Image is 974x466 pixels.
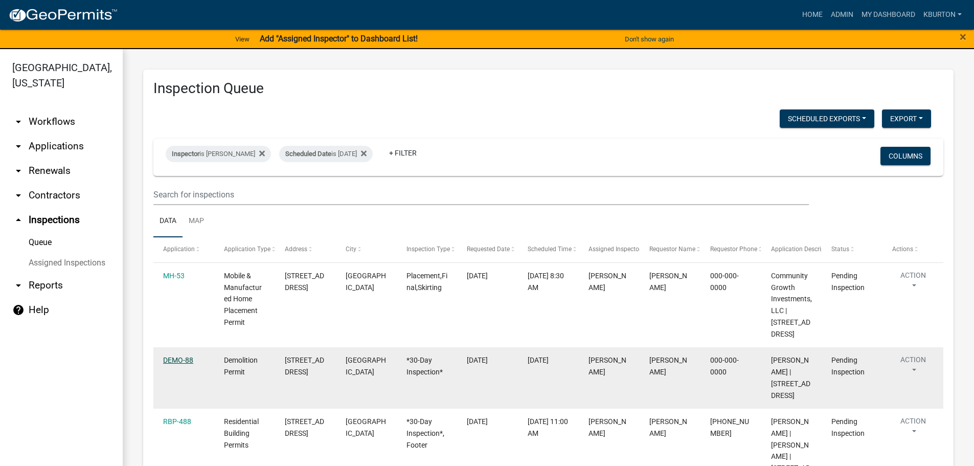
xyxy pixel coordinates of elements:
button: Action [892,354,934,380]
datatable-header-cell: Inspection Type [396,237,457,262]
button: Close [960,31,966,43]
a: Map [183,205,210,238]
span: Actions [892,246,913,253]
i: help [12,304,25,316]
button: Action [892,416,934,441]
span: Pending Inspection [831,417,865,437]
i: arrow_drop_down [12,165,25,177]
a: RBP-488 [163,417,191,426]
span: PERU [346,417,386,437]
span: Denise Sims [649,272,687,292]
h3: Inspection Queue [153,80,943,97]
span: × [960,30,966,44]
span: Assigned Inspector [588,246,641,253]
datatable-header-cell: Application [153,237,214,262]
button: Don't show again [621,31,678,48]
i: arrow_drop_down [12,279,25,292]
button: Columns [880,147,931,165]
datatable-header-cell: Application Type [214,237,275,262]
div: [DATE] [528,354,569,366]
span: Scheduled Date [285,150,331,158]
a: DEMO-88 [163,356,193,364]
span: Application Description [771,246,835,253]
input: Search for inspections [153,184,809,205]
span: Status [831,246,849,253]
datatable-header-cell: Actions [882,237,943,262]
span: Dennis McNaly [649,417,687,437]
span: Cynthia Stoner [649,356,687,376]
button: Action [892,270,934,296]
datatable-header-cell: Requested Date [457,237,518,262]
span: 90 S PAYSON ST [285,356,324,376]
button: Export [882,109,931,128]
datatable-header-cell: Address [275,237,336,262]
span: Inspection Type [406,246,450,253]
i: arrow_drop_down [12,140,25,152]
span: Community Growth Investments, LLC | 261 N WALNUT ST | N/A [771,272,812,338]
span: Kenny Burton [588,417,626,437]
a: Admin [827,5,857,25]
a: MH-53 [163,272,185,280]
a: My Dashboard [857,5,919,25]
span: Pending Inspection [831,356,865,376]
span: Demolition Permit [224,356,258,376]
div: is [DATE] [279,146,373,162]
div: [DATE] 8:30 AM [528,270,569,294]
span: 261 N WALNUT ST [285,272,324,292]
span: Placement,Final,Skirting [406,272,447,292]
a: View [231,31,254,48]
datatable-header-cell: Scheduled Time [518,237,579,262]
span: PERU [346,272,386,292]
datatable-header-cell: Status [822,237,882,262]
span: Inspector [172,150,199,158]
datatable-header-cell: City [336,237,397,262]
datatable-header-cell: Requestor Name [640,237,700,262]
span: Application [163,246,195,253]
span: Mobile & Manufactured Home Placement Permit [224,272,262,326]
span: 3311 N LINCOLN ST. [285,417,324,437]
strong: Add "Assigned Inspector" to Dashboard List! [260,34,418,43]
span: Stoner, Cynthia | 90 S PAYSON ST [771,356,810,399]
span: Requestor Name [649,246,695,253]
i: arrow_drop_up [12,214,25,226]
div: is [PERSON_NAME] [166,146,271,162]
span: DENVER [346,356,386,376]
span: 765-469-9217 [710,417,749,437]
span: *30-Day Inspection* [406,356,443,376]
a: + Filter [381,144,425,162]
span: Application Type [224,246,270,253]
a: Home [798,5,827,25]
i: arrow_drop_down [12,116,25,128]
span: 000-000-0000 [710,356,739,376]
span: Requested Date [467,246,510,253]
span: *30-Day Inspection*,Footer [406,417,444,449]
span: Kenny Burton [588,272,626,292]
a: Data [153,205,183,238]
datatable-header-cell: Application Description [761,237,822,262]
span: Requestor Phone [710,246,757,253]
a: kburton [919,5,966,25]
span: 05/21/2025 [467,272,488,280]
i: arrow_drop_down [12,189,25,202]
span: Address [285,246,307,253]
button: Scheduled Exports [780,109,874,128]
div: [DATE] 11:00 AM [528,416,569,439]
span: 000-000-0000 [710,272,739,292]
span: Pending Inspection [831,272,865,292]
span: City [346,246,356,253]
span: Kenny Burton [588,356,626,376]
span: 08/18/2025 [467,356,488,364]
span: 09/11/2025 [467,417,488,426]
span: Residential Building Permits [224,417,259,449]
datatable-header-cell: Requestor Phone [700,237,761,262]
datatable-header-cell: Assigned Inspector [579,237,640,262]
span: Scheduled Time [528,246,572,253]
